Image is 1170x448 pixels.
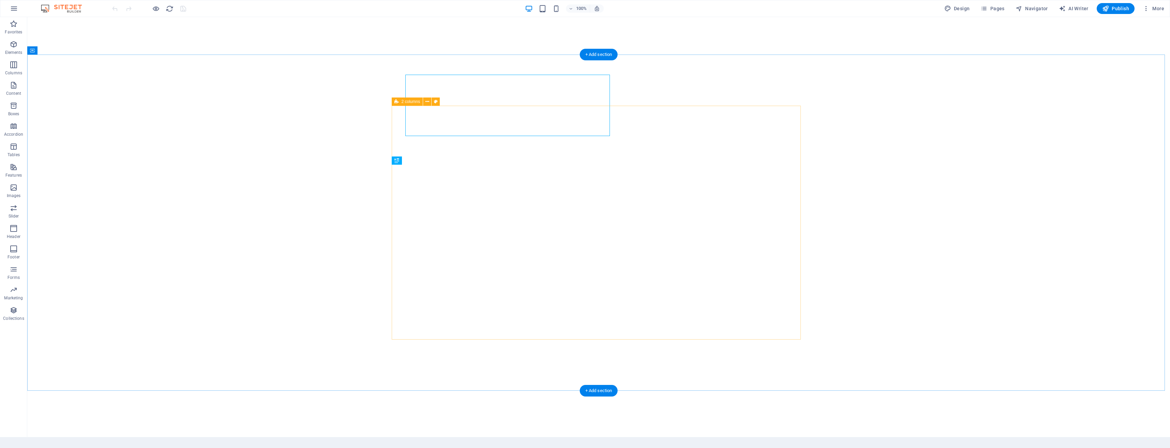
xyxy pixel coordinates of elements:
[9,213,19,219] p: Slider
[7,234,20,239] p: Header
[980,5,1004,12] span: Pages
[580,385,618,397] div: + Add section
[942,3,973,14] div: Design (Ctrl+Alt+Y)
[5,29,22,35] p: Favorites
[566,4,590,13] button: 100%
[7,275,20,280] p: Forms
[152,4,160,13] button: Click here to leave preview mode and continue editing
[1097,3,1135,14] button: Publish
[978,3,1007,14] button: Pages
[1016,5,1048,12] span: Navigator
[580,49,618,60] div: + Add section
[402,100,420,104] span: 2 columns
[1059,5,1089,12] span: AI Writer
[3,316,24,321] p: Collections
[5,173,22,178] p: Features
[165,4,174,13] button: reload
[594,5,600,12] i: On resize automatically adjust zoom level to fit chosen device.
[1013,3,1051,14] button: Navigator
[1102,5,1129,12] span: Publish
[1140,3,1167,14] button: More
[7,193,21,198] p: Images
[7,254,20,260] p: Footer
[1056,3,1091,14] button: AI Writer
[944,5,970,12] span: Design
[7,152,20,158] p: Tables
[6,91,21,96] p: Content
[5,70,22,76] p: Columns
[166,5,174,13] i: Reload page
[5,50,22,55] p: Elements
[942,3,973,14] button: Design
[39,4,90,13] img: Editor Logo
[4,132,23,137] p: Accordion
[576,4,587,13] h6: 100%
[4,295,23,301] p: Marketing
[8,111,19,117] p: Boxes
[1143,5,1164,12] span: More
